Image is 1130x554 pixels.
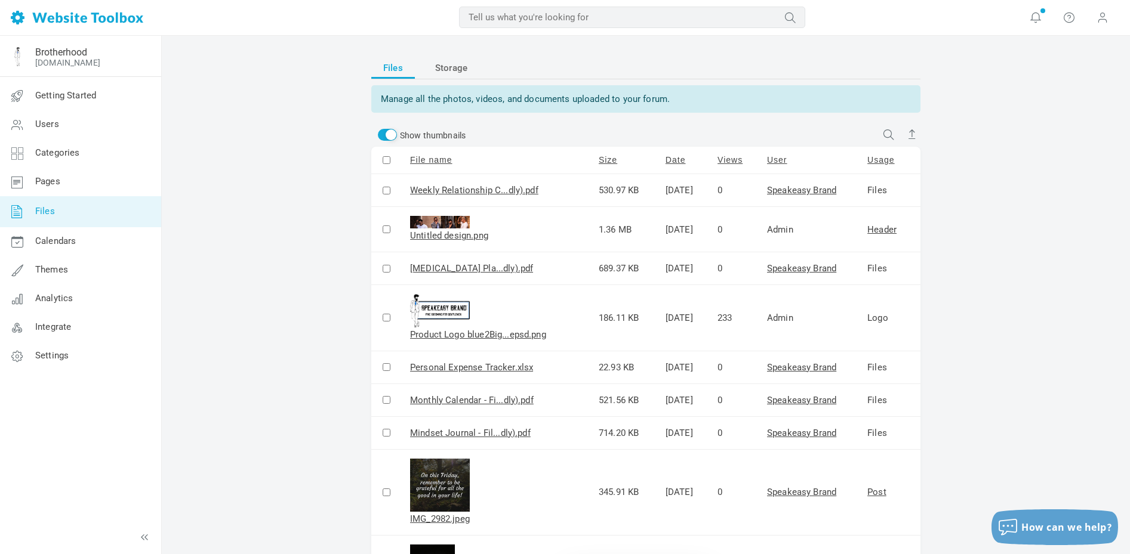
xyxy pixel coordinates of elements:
[35,264,68,275] span: Themes
[657,207,709,252] td: [DATE]
[590,417,657,450] td: 714.20 KB
[410,327,546,342] div: Product Logo blue2Big...epsd.png
[867,224,897,235] a: Header
[657,384,709,417] td: [DATE]
[1021,521,1112,534] span: How can we help?
[35,206,55,216] span: Files
[435,57,467,79] span: Storage
[371,57,415,79] a: Files
[35,47,87,58] a: Brotherhood
[410,261,533,276] a: [MEDICAL_DATA] Pla...dly).pdf
[375,131,466,140] label: Show thumbnails
[758,285,858,351] td: Admin
[657,450,709,536] td: [DATE]
[867,487,886,497] a: Post
[657,351,709,384] td: [DATE]
[657,174,709,207] td: [DATE]
[35,293,73,304] span: Analytics
[410,459,470,512] img: IMG_2982.jpeg
[410,183,538,197] a: Weekly Relationship C...dly).pdf
[767,263,836,274] a: Speakeasy Brand
[410,294,546,341] a: Product Logo blue2Big...epsd.png
[590,285,657,351] td: 186.11 KB
[767,395,836,406] a: Speakeasy Brand
[378,129,397,141] input: Show thumbnails
[599,155,617,165] a: Size
[767,362,836,373] a: Speakeasy Brand
[35,236,76,246] span: Calendars
[383,156,390,164] input: Select or de-select all files on this page
[709,351,758,384] td: 0
[767,487,836,497] a: Speakeasy Brand
[8,47,27,66] img: Facebook%20Profile%20Pic%20Guy%20Blue%20Best.png
[35,176,60,187] span: Pages
[423,57,479,79] a: Storage
[35,90,96,101] span: Getting Started
[767,155,787,165] a: User
[767,428,836,438] a: Speakeasy Brand
[709,417,758,450] td: 0
[590,252,657,285] td: 689.37 KB
[992,509,1118,545] button: How can we help?
[410,512,470,526] div: IMG_2982.jpeg
[410,360,533,375] a: Personal Expense Tracker.xlsx
[858,351,920,384] td: Files
[410,426,531,440] a: Mindset Journal - Fil...dly).pdf
[657,417,709,450] td: [DATE]
[657,285,709,351] td: [DATE]
[410,155,452,165] a: File name
[709,285,758,351] td: 233
[709,450,758,536] td: 0
[718,155,743,165] a: Views
[767,185,836,196] a: Speakeasy Brand
[590,351,657,384] td: 22.93 KB
[410,294,470,327] img: Product Logo blue2BiggerTaglinepsd.png
[371,85,920,113] div: Manage all the photos, videos, and documents uploaded to your forum.
[590,450,657,536] td: 345.91 KB
[758,207,858,252] td: Admin
[410,216,488,243] a: Untitled design.png
[657,252,709,285] td: [DATE]
[709,207,758,252] td: 0
[709,384,758,417] td: 0
[383,57,403,79] span: Files
[858,384,920,417] td: Files
[666,155,686,165] a: Date
[590,174,657,207] td: 530.97 KB
[410,459,470,527] a: IMG_2982.jpeg
[410,393,534,407] a: Monthly Calendar - Fi...dly).pdf
[459,7,805,28] input: Tell us what you're looking for
[709,252,758,285] td: 0
[858,285,920,351] td: Logo
[35,350,69,361] span: Settings
[35,58,100,67] a: [DOMAIN_NAME]
[709,174,758,207] td: 0
[590,384,657,417] td: 521.56 KB
[410,228,488,243] div: Untitled design.png
[410,216,470,228] img: Untitled design.png
[35,321,71,332] span: Integrate
[858,174,920,207] td: Files
[35,147,80,158] span: Categories
[35,119,59,129] span: Users
[858,417,920,450] td: Files
[858,252,920,285] td: Files
[590,207,657,252] td: 1.36 MB
[867,155,894,165] a: Usage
